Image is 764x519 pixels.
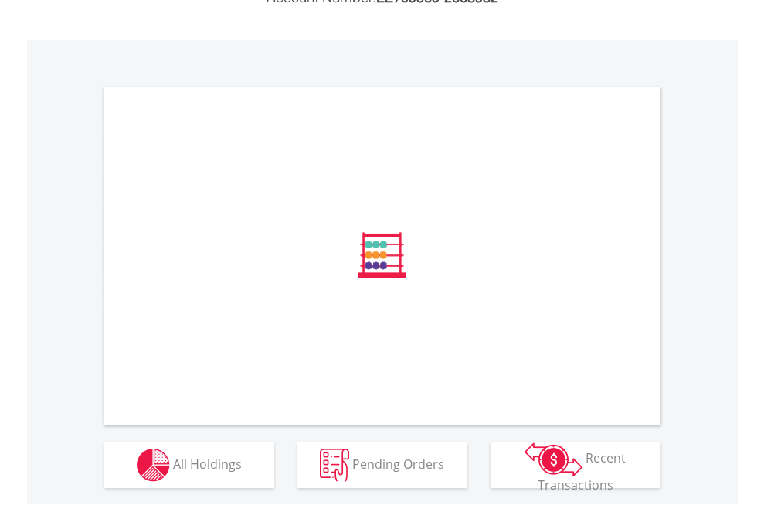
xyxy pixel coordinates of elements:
img: holdings-wht.png [137,449,170,482]
button: Pending Orders [297,442,467,488]
button: Recent Transactions [491,442,660,488]
img: pending_instructions-wht.png [320,449,349,482]
button: All Holdings [104,442,274,488]
img: transactions-zar-wht.png [525,442,582,476]
span: All Holdings [173,455,242,472]
span: Pending Orders [352,455,444,472]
